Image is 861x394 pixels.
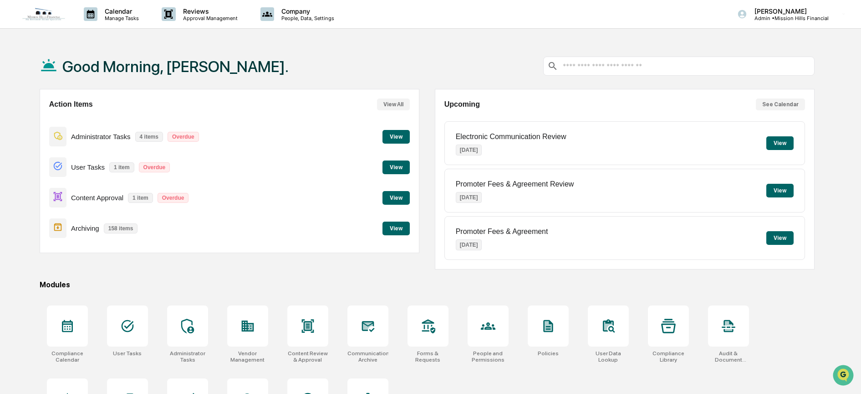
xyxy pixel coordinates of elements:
[66,116,73,123] div: 🗄️
[40,280,815,289] div: Modules
[456,192,482,203] p: [DATE]
[5,129,61,145] a: 🔎Data Lookup
[382,191,410,205] button: View
[113,350,142,357] div: User Tasks
[648,350,689,363] div: Compliance Library
[47,350,88,363] div: Compliance Calendar
[766,184,794,197] button: View
[71,133,131,140] p: Administrator Tasks
[274,7,339,15] p: Company
[128,193,153,203] p: 1 item
[274,15,339,21] p: People, Data, Settings
[382,223,410,232] a: View
[75,115,113,124] span: Attestations
[747,15,829,21] p: Admin • Mission Hills Financial
[158,193,189,203] p: Overdue
[832,364,856,389] iframe: Open customer support
[155,73,166,83] button: Start new chat
[5,111,62,128] a: 🖐️Preclearance
[444,100,480,109] h2: Upcoming
[71,163,105,171] p: User Tasks
[167,350,208,363] div: Administrator Tasks
[456,180,574,188] p: Promoter Fees & Agreement Review
[382,130,410,144] button: View
[135,132,163,142] p: 4 items
[22,7,66,21] img: logo
[18,132,57,141] span: Data Lookup
[18,115,59,124] span: Preclearance
[91,155,110,161] span: Pylon
[71,194,123,202] p: Content Approval
[9,19,166,34] p: How can we help?
[382,132,410,140] a: View
[9,133,16,140] div: 🔎
[104,223,138,233] p: 158 items
[64,154,110,161] a: Powered byPylon
[747,7,829,15] p: [PERSON_NAME]
[408,350,448,363] div: Forms & Requests
[766,136,794,150] button: View
[347,350,388,363] div: Communications Archive
[176,7,242,15] p: Reviews
[468,350,509,363] div: People and Permissions
[97,7,143,15] p: Calendar
[588,350,629,363] div: User Data Lookup
[538,350,559,357] div: Policies
[9,116,16,123] div: 🖐️
[456,228,548,236] p: Promoter Fees & Agreement
[31,79,115,86] div: We're available if you need us!
[71,224,99,232] p: Archiving
[456,239,482,250] p: [DATE]
[62,57,289,76] h1: Good Morning, [PERSON_NAME].
[97,15,143,21] p: Manage Tasks
[382,162,410,171] a: View
[708,350,749,363] div: Audit & Document Logs
[9,70,25,86] img: 1746055101610-c473b297-6a78-478c-a979-82029cc54cd1
[377,98,410,110] button: View All
[227,350,268,363] div: Vendor Management
[287,350,328,363] div: Content Review & Approval
[456,145,482,156] p: [DATE]
[109,162,134,172] p: 1 item
[382,161,410,174] button: View
[456,133,566,141] p: Electronic Communication Review
[62,111,117,128] a: 🗄️Attestations
[382,193,410,202] a: View
[756,98,805,110] button: See Calendar
[176,15,242,21] p: Approval Management
[382,222,410,235] button: View
[168,132,199,142] p: Overdue
[31,70,149,79] div: Start new chat
[766,231,794,245] button: View
[139,162,170,172] p: Overdue
[49,100,93,109] h2: Action Items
